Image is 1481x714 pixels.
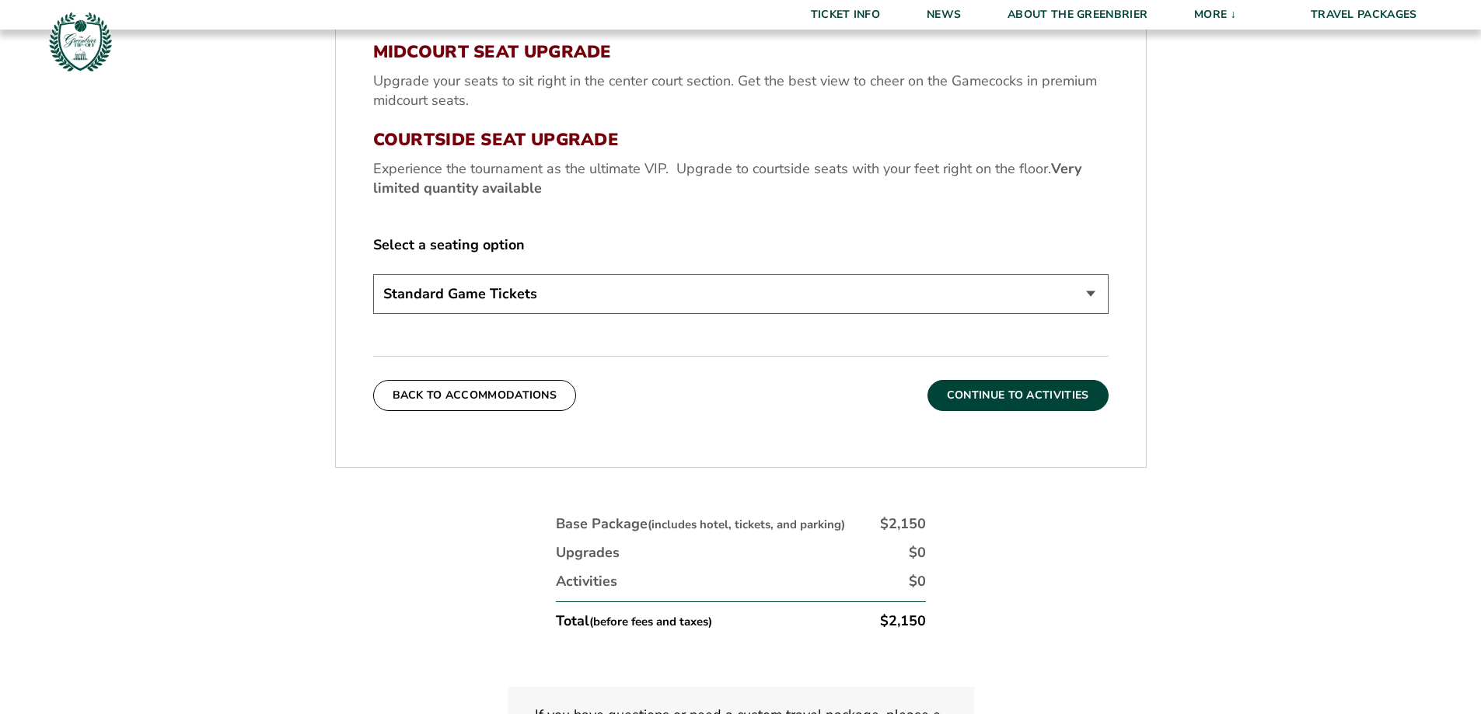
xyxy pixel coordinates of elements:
strong: Very limited quantity available [373,159,1081,197]
div: $2,150 [880,611,926,631]
div: Total [556,611,712,631]
small: (before fees and taxes) [589,614,712,629]
div: Activities [556,572,617,591]
h3: Courtside Seat Upgrade [373,130,1109,150]
p: Upgrade your seats to sit right in the center court section. Get the best view to cheer on the Ga... [373,71,1109,110]
small: (includes hotel, tickets, and parking) [648,517,845,532]
h3: Midcourt Seat Upgrade [373,42,1109,62]
button: Back To Accommodations [373,380,577,411]
label: Select a seating option [373,235,1109,255]
div: Base Package [556,514,845,534]
div: Upgrades [556,543,620,562]
p: Experience the tournament as the ultimate VIP. Upgrade to courtside seats with your feet right on... [373,159,1109,198]
div: $0 [909,543,926,562]
div: $2,150 [880,514,926,534]
div: $0 [909,572,926,591]
img: Greenbrier Tip-Off [47,8,114,75]
button: Continue To Activities [927,380,1109,411]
